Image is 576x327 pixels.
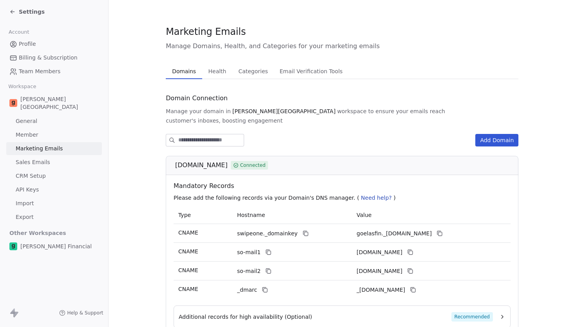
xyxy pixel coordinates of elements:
span: Email Verification Tools [276,66,346,77]
span: Sales Emails [16,158,50,166]
span: Additional records for high availability (Optional) [179,313,312,321]
a: Billing & Subscription [6,51,102,64]
span: Categories [235,66,271,77]
button: Add Domain [475,134,518,146]
a: Profile [6,38,102,51]
span: Member [16,131,38,139]
a: General [6,115,102,128]
span: CNAME [178,267,198,273]
span: Mandatory Records [174,181,514,191]
img: Goela%20School%20Logos%20(4).png [9,99,17,107]
a: Settings [9,8,45,16]
span: Account [5,26,33,38]
span: Settings [19,8,45,16]
span: Marketing Emails [166,26,246,38]
span: Value [357,212,371,218]
span: goelasfin._domainkey.swipeone.email [357,229,432,238]
img: Goela%20Fin%20Logos%20(4).png [9,242,17,250]
a: API Keys [6,183,102,196]
span: Export [16,213,34,221]
span: customer's inboxes, boosting engagement [166,117,283,125]
span: goelasfin2.swipeone.email [357,267,402,275]
span: workspace to ensure your emails reach [337,107,445,115]
a: Help & Support [59,310,103,316]
span: CRM Setup [16,172,46,180]
span: Connected [240,162,266,169]
span: goelasfin1.swipeone.email [357,248,402,257]
span: swipeone._domainkey [237,229,298,238]
span: Domain Connection [166,94,228,103]
a: Member [6,128,102,141]
p: Please add the following records via your Domain's DNS manager. ( ) [174,194,514,202]
span: [PERSON_NAME] Financial [20,242,92,250]
span: Manage Domains, Health, and Categories for your marketing emails [166,42,518,51]
span: _dmarc.swipeone.email [357,286,405,294]
span: Help & Support [67,310,103,316]
span: Need help? [361,195,392,201]
span: Profile [19,40,36,48]
span: so-mail1 [237,248,261,257]
a: Export [6,211,102,224]
span: Import [16,199,34,208]
span: API Keys [16,186,39,194]
span: Marketing Emails [16,145,63,153]
span: [DOMAIN_NAME] [175,161,228,170]
a: Import [6,197,102,210]
span: CNAME [178,286,198,292]
span: Workspace [5,81,40,92]
span: Other Workspaces [6,227,69,239]
span: Health [205,66,230,77]
span: Recommended [451,312,493,322]
span: Hostname [237,212,265,218]
button: Additional records for high availability (Optional)Recommended [179,312,505,322]
span: Manage your domain in [166,107,231,115]
a: CRM Setup [6,170,102,182]
span: [PERSON_NAME][GEOGRAPHIC_DATA] [232,107,335,115]
span: Team Members [19,67,60,76]
span: _dmarc [237,286,257,294]
span: CNAME [178,248,198,255]
a: Sales Emails [6,156,102,169]
a: Marketing Emails [6,142,102,155]
span: General [16,117,37,125]
span: CNAME [178,229,198,236]
span: so-mail2 [237,267,261,275]
span: Billing & Subscription [19,54,78,62]
span: Domains [169,66,199,77]
p: Type [178,211,228,219]
a: Team Members [6,65,102,78]
span: [PERSON_NAME][GEOGRAPHIC_DATA] [20,95,99,111]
